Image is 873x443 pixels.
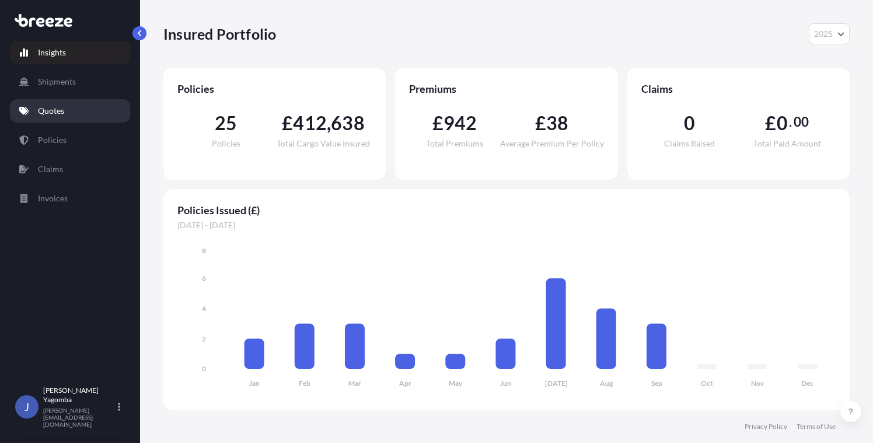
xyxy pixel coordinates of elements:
tspan: 6 [202,274,206,282]
span: £ [535,114,546,132]
p: Shipments [38,76,76,88]
span: Policies Issued (£) [177,203,836,217]
tspan: 2 [202,334,206,343]
span: Total Premiums [426,139,483,148]
a: Quotes [10,99,130,123]
tspan: Jun [500,379,511,388]
span: 38 [546,114,568,132]
a: Claims [10,158,130,181]
span: £ [282,114,293,132]
tspan: Nov [751,379,764,388]
span: Claims Raised [664,139,715,148]
tspan: May [449,379,463,388]
span: 0 [777,114,788,132]
span: 25 [215,114,237,132]
p: Quotes [38,105,64,117]
tspan: [DATE] [545,379,568,388]
tspan: Dec [801,379,813,388]
span: £ [765,114,776,132]
span: £ [432,114,444,132]
span: 638 [331,114,365,132]
tspan: 4 [202,304,206,313]
p: [PERSON_NAME] Yagomba [43,386,116,404]
span: Policies [177,82,372,96]
p: Claims [38,163,63,175]
p: Insured Portfolio [163,25,276,43]
tspan: Apr [399,379,411,388]
span: 2025 [814,28,833,40]
a: Terms of Use [797,422,836,431]
span: 00 [794,117,809,127]
tspan: Sep [651,379,662,388]
tspan: Mar [348,379,361,388]
a: Invoices [10,187,130,210]
span: Claims [641,82,836,96]
span: J [25,401,29,413]
a: Insights [10,41,130,64]
span: Policies [212,139,240,148]
span: Total Cargo Value Insured [277,139,370,148]
tspan: Feb [299,379,310,388]
p: Invoices [38,193,68,204]
span: Total Paid Amount [753,139,821,148]
tspan: 0 [202,364,206,373]
a: Privacy Policy [745,422,787,431]
span: 0 [684,114,695,132]
span: Average Premium Per Policy [500,139,604,148]
span: 942 [444,114,477,132]
p: [PERSON_NAME][EMAIL_ADDRESS][DOMAIN_NAME] [43,407,116,428]
p: Policies [38,134,67,146]
p: Insights [38,47,66,58]
tspan: Oct [701,379,713,388]
tspan: Aug [600,379,613,388]
tspan: 8 [202,246,206,255]
span: , [327,114,331,132]
span: . [789,117,792,127]
a: Policies [10,128,130,152]
button: Year Selector [809,23,850,44]
span: 412 [293,114,327,132]
span: [DATE] - [DATE] [177,219,836,231]
span: Premiums [409,82,603,96]
a: Shipments [10,70,130,93]
tspan: Jan [249,379,260,388]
